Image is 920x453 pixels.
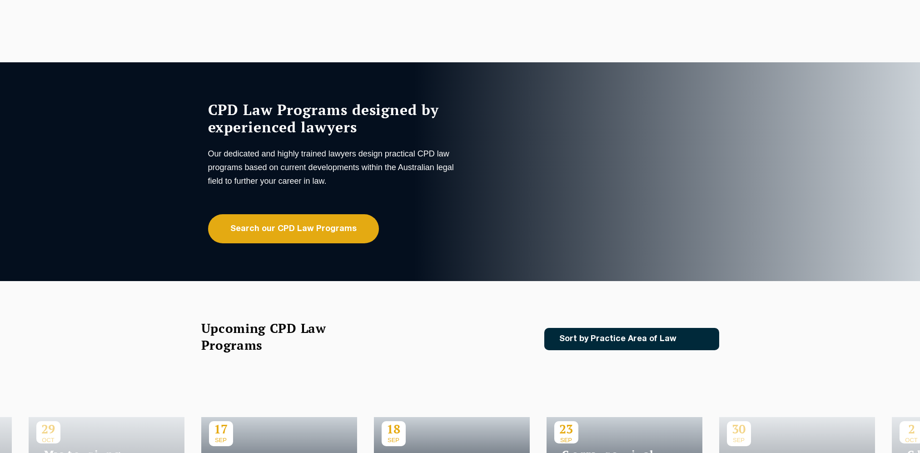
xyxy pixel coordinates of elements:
[554,437,578,443] span: SEP
[554,421,578,437] p: 23
[208,214,379,243] a: Search our CPD Law Programs
[209,421,233,437] p: 17
[544,328,719,350] a: Sort by Practice Area of Law
[209,437,233,443] span: SEP
[382,437,406,443] span: SEP
[208,147,458,188] p: Our dedicated and highly trained lawyers design practical CPD law programs based on current devel...
[382,421,406,437] p: 18
[208,101,458,136] h1: CPD Law Programs designed by experienced lawyers
[691,335,701,343] img: Icon
[201,320,349,353] h2: Upcoming CPD Law Programs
